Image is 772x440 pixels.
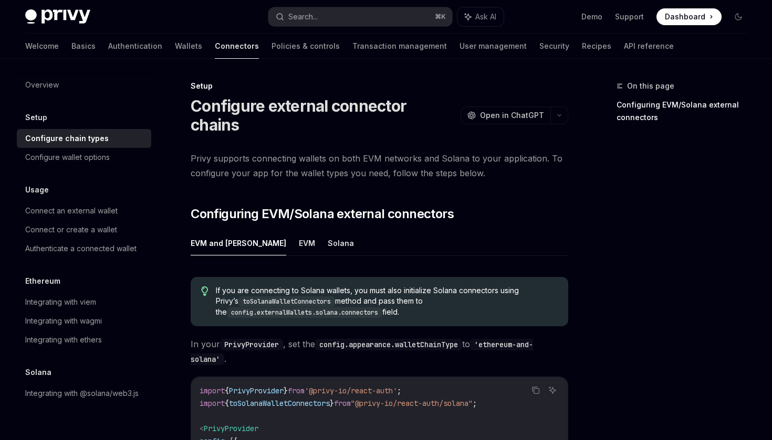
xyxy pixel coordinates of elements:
[665,12,705,22] span: Dashboard
[435,13,446,21] span: ⌘ K
[229,399,330,408] span: toSolanaWalletConnectors
[17,384,151,403] a: Integrating with @solana/web3.js
[191,81,568,91] div: Setup
[457,7,504,26] button: Ask AI
[71,34,96,59] a: Basics
[25,9,90,24] img: dark logo
[25,34,59,59] a: Welcome
[25,275,60,287] h5: Ethereum
[272,34,340,59] a: Policies & controls
[25,151,110,164] div: Configure wallet options
[17,201,151,220] a: Connect an external wallet
[351,399,473,408] span: "@privy-io/react-auth/solana"
[17,239,151,258] a: Authenticate a connected wallet
[475,12,496,22] span: Ask AI
[334,399,351,408] span: from
[25,334,102,346] div: Integrating with ethers
[617,96,755,126] a: Configuring EVM/Solana external connectors
[305,386,397,395] span: '@privy-io/react-auth'
[656,8,722,25] a: Dashboard
[268,7,452,26] button: Search...⌘K
[17,148,151,167] a: Configure wallet options
[17,129,151,148] a: Configure chain types
[25,387,139,400] div: Integrating with @solana/web3.js
[397,386,401,395] span: ;
[25,223,117,236] div: Connect or create a wallet
[299,231,315,255] button: EVM
[108,34,162,59] a: Authentication
[582,34,611,59] a: Recipes
[229,386,284,395] span: PrivyProvider
[200,399,225,408] span: import
[17,312,151,330] a: Integrating with wagmi
[200,424,204,433] span: <
[220,339,283,350] code: PrivyProvider
[288,386,305,395] span: from
[284,386,288,395] span: }
[460,34,527,59] a: User management
[25,296,96,308] div: Integrating with viem
[25,111,47,124] h5: Setup
[25,79,59,91] div: Overview
[191,96,456,134] h1: Configure external connector chains
[191,151,568,180] span: Privy supports connecting wallets on both EVM networks and Solana to your application. To configu...
[315,339,462,350] code: config.appearance.walletChainType
[581,12,602,22] a: Demo
[529,383,543,397] button: Copy the contents from the code block
[17,293,151,312] a: Integrating with viem
[225,386,229,395] span: {
[480,110,544,121] span: Open in ChatGPT
[25,132,109,145] div: Configure chain types
[225,399,229,408] span: {
[238,296,335,307] code: toSolanaWalletConnectors
[330,399,334,408] span: }
[539,34,569,59] a: Security
[17,76,151,94] a: Overview
[25,205,118,217] div: Connect an external wallet
[627,80,674,92] span: On this page
[624,34,674,59] a: API reference
[25,366,51,379] h5: Solana
[17,220,151,239] a: Connect or create a wallet
[25,242,137,255] div: Authenticate a connected wallet
[200,386,225,395] span: import
[352,34,447,59] a: Transaction management
[473,399,477,408] span: ;
[175,34,202,59] a: Wallets
[204,424,258,433] span: PrivyProvider
[730,8,747,25] button: Toggle dark mode
[191,337,568,366] span: In your , set the to .
[615,12,644,22] a: Support
[201,286,208,296] svg: Tip
[25,184,49,196] h5: Usage
[546,383,559,397] button: Ask AI
[216,285,558,318] span: If you are connecting to Solana wallets, you must also initialize Solana connectors using Privy’s...
[25,315,102,327] div: Integrating with wagmi
[191,231,286,255] button: EVM and [PERSON_NAME]
[288,10,318,23] div: Search...
[215,34,259,59] a: Connectors
[191,206,454,222] span: Configuring EVM/Solana external connectors
[17,330,151,349] a: Integrating with ethers
[328,231,354,255] button: Solana
[461,106,550,124] button: Open in ChatGPT
[227,307,382,318] code: config.externalWallets.solana.connectors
